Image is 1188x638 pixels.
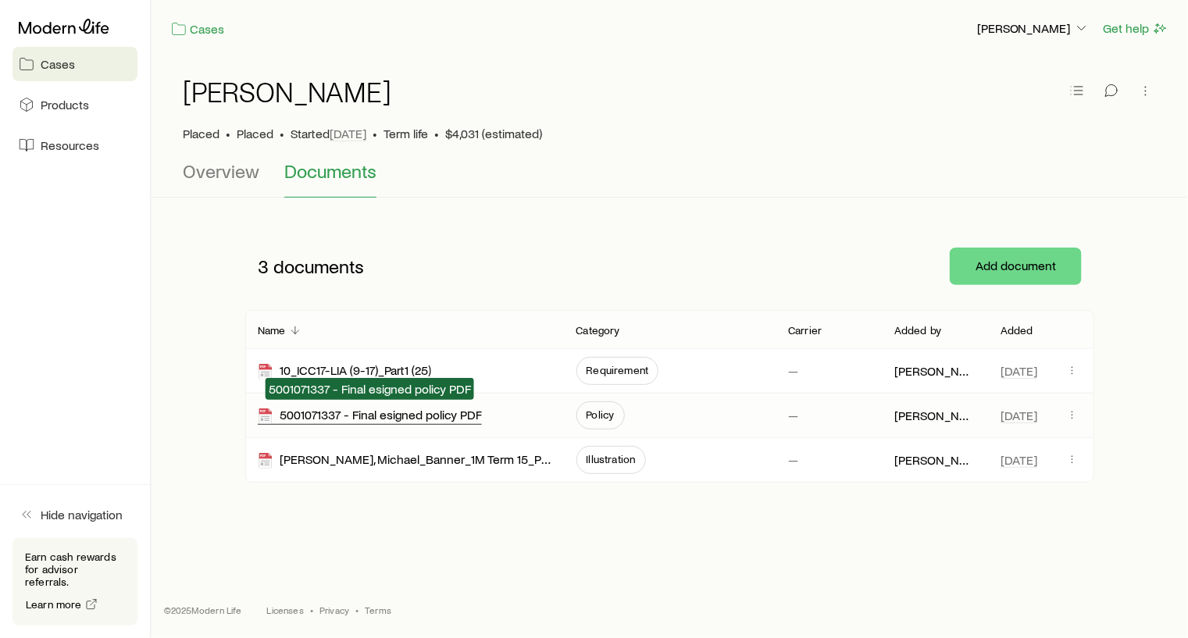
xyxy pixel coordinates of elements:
p: Started [291,126,366,141]
div: Earn cash rewards for advisor referrals.Learn more [12,538,137,626]
span: Term life [384,126,428,141]
a: Cases [170,20,225,38]
button: Hide navigation [12,497,137,532]
span: documents [273,255,364,277]
span: • [355,604,359,616]
span: Cases [41,56,75,72]
a: Resources [12,128,137,162]
a: Cases [12,47,137,81]
p: Added by [894,324,941,337]
div: [PERSON_NAME], Michael_Banner_1M Term 15_PFD [258,451,551,469]
p: © 2025 Modern Life [164,604,242,616]
span: Policy [587,408,615,421]
span: Products [41,97,89,112]
div: Case details tabs [183,160,1157,198]
span: • [280,126,284,141]
span: Overview [183,160,259,182]
span: Placed [237,126,273,141]
span: [DATE] [1001,452,1037,468]
p: [PERSON_NAME] [894,452,976,468]
div: 5001071337 - Final esigned policy PDF [258,407,482,425]
span: • [373,126,377,141]
div: 10_ICC17-LIA (9-17)_Part1 (25) [258,362,431,380]
p: — [788,452,798,468]
a: Privacy [319,604,349,616]
span: Illustration [587,453,636,465]
p: — [788,408,798,423]
p: Carrier [788,324,822,337]
span: Hide navigation [41,507,123,522]
span: [DATE] [1001,408,1037,423]
button: [PERSON_NAME] [976,20,1090,38]
span: Resources [41,137,99,153]
button: Get help [1103,20,1169,37]
span: [DATE] [330,126,366,141]
a: Licenses [267,604,304,616]
span: [DATE] [1001,363,1037,379]
p: Added [1001,324,1033,337]
p: Category [576,324,620,337]
span: • [434,126,439,141]
span: 3 [258,255,269,277]
p: Earn cash rewards for advisor referrals. [25,551,125,588]
span: • [310,604,313,616]
a: Terms [365,604,391,616]
span: Learn more [26,599,82,610]
h1: [PERSON_NAME] [183,76,391,107]
span: Requirement [587,364,649,376]
a: Products [12,87,137,122]
span: $4,031 (estimated) [445,126,542,141]
p: Name [258,324,286,337]
span: • [226,126,230,141]
p: [PERSON_NAME] [894,408,976,423]
span: Documents [284,160,376,182]
p: — [788,363,798,379]
p: Placed [183,126,219,141]
p: [PERSON_NAME] [894,363,976,379]
button: Add document [950,248,1082,285]
p: [PERSON_NAME] [977,20,1090,36]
